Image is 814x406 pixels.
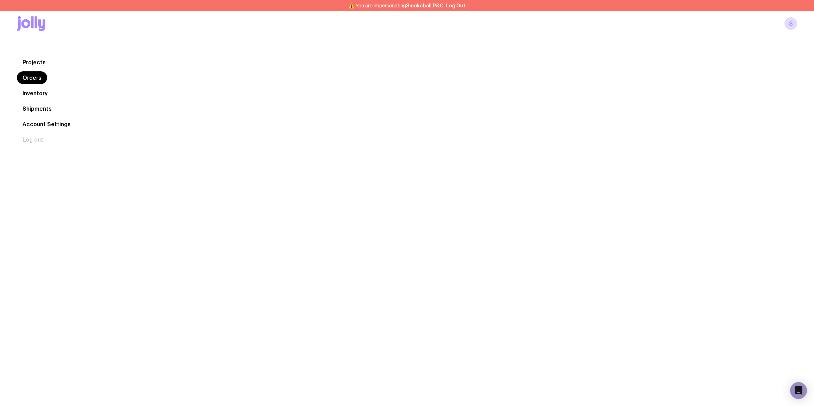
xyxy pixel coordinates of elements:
a: Orders [17,71,47,84]
div: Open Intercom Messenger [790,382,807,399]
button: Log out [17,133,49,146]
a: Shipments [17,102,57,115]
a: Projects [17,56,51,69]
button: Log Out [446,3,465,8]
span: Smokeball P&C [406,3,443,8]
a: Inventory [17,87,53,99]
a: S [784,17,797,30]
span: ⚠️ You are impersonating [349,3,443,8]
a: Account Settings [17,118,76,130]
